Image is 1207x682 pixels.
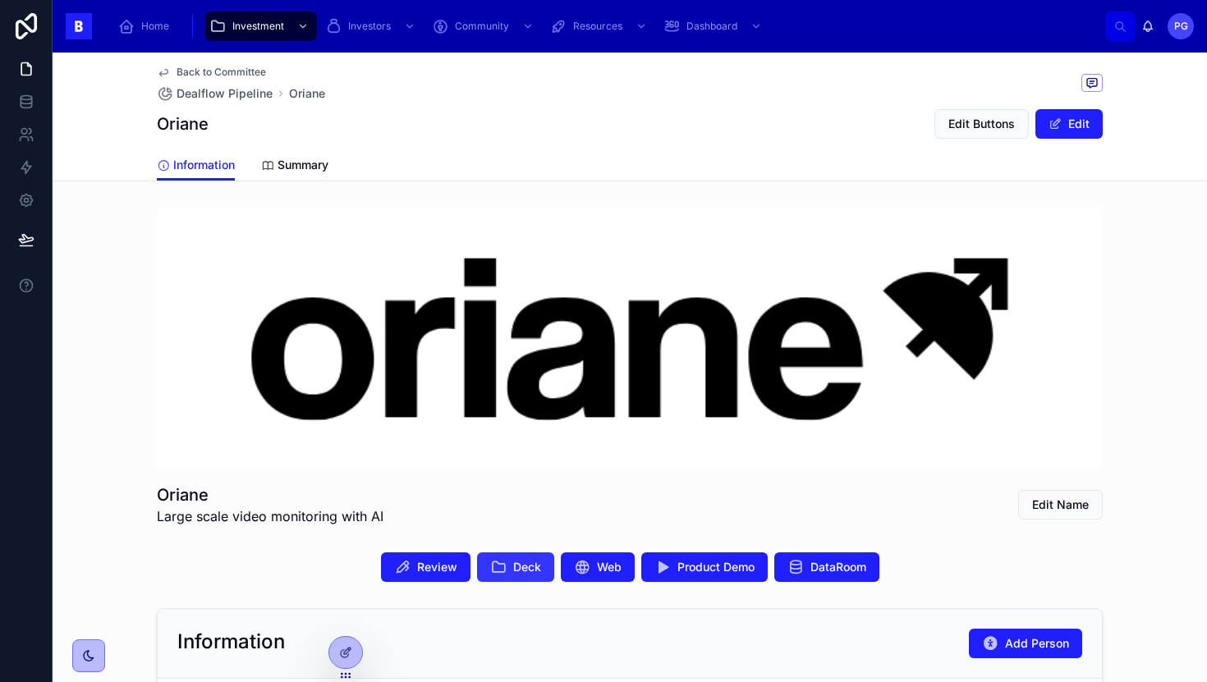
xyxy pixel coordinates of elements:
[204,11,317,41] a: Investment
[561,552,635,582] button: Web
[381,552,470,582] button: Review
[455,20,509,33] span: Community
[1018,490,1103,520] button: Edit Name
[113,11,181,41] a: Home
[157,85,273,102] a: Dealflow Pipeline
[105,8,1105,44] div: scrollable content
[948,116,1015,132] span: Edit Buttons
[320,11,424,41] a: Investors
[659,11,770,41] a: Dashboard
[141,20,169,33] span: Home
[427,11,542,41] a: Community
[177,66,266,79] span: Back to Committee
[157,483,383,506] h1: Oriane
[348,20,391,33] span: Investors
[477,552,554,582] button: Deck
[157,112,209,135] h1: Oriane
[1174,20,1188,33] span: PG
[417,559,457,575] span: Review
[157,66,266,79] a: Back to Committee
[686,20,737,33] span: Dashboard
[177,85,273,102] span: Dealflow Pipeline
[232,20,284,33] span: Investment
[810,559,866,575] span: DataRoom
[66,13,92,39] img: App logo
[597,559,622,575] span: Web
[177,629,285,655] h2: Information
[157,150,235,181] a: Information
[1032,497,1089,513] span: Edit Name
[278,157,328,173] span: Summary
[261,150,328,183] a: Summary
[289,85,325,102] a: Oriane
[513,559,541,575] span: Deck
[969,629,1082,658] button: Add Person
[1035,109,1103,139] button: Edit
[934,109,1029,139] button: Edit Buttons
[774,552,879,582] button: DataRoom
[573,20,622,33] span: Resources
[545,11,655,41] a: Resources
[1005,635,1069,652] span: Add Person
[677,559,755,575] span: Product Demo
[641,552,768,582] button: Product Demo
[157,506,383,526] span: Large scale video monitoring with AI
[173,157,235,173] span: Information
